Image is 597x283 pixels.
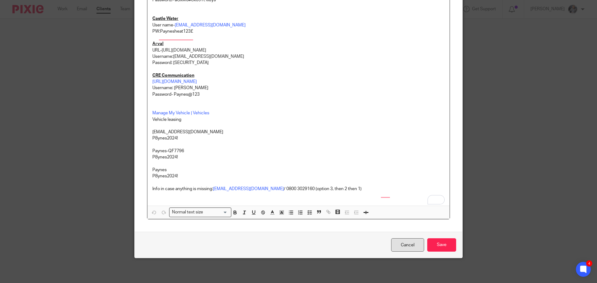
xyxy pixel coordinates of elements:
[152,47,445,53] p: URL-
[427,238,456,252] input: Save
[152,116,445,123] p: Vehicle leasing
[152,154,445,160] p: P8ynes2024!
[152,73,194,78] u: CRE Communication
[152,91,445,98] p: Password- Paynes@123
[152,22,445,35] p: User name- PW:Paynesheat123£
[152,167,445,173] p: Paynes
[152,135,445,141] p: P8ynes2024!
[205,209,228,216] input: Search for option
[162,48,206,52] a: [URL][DOMAIN_NAME]
[152,129,445,135] p: [EMAIL_ADDRESS][DOMAIN_NAME]
[175,23,246,27] a: [EMAIL_ADDRESS][DOMAIN_NAME]
[152,173,445,179] p: P8ynes2024!
[171,209,205,216] span: Normal text size
[173,54,244,59] a: [EMAIL_ADDRESS][DOMAIN_NAME]
[169,208,231,217] div: Search for option
[152,42,164,46] u: Arval
[152,85,445,91] p: Username: [PERSON_NAME]
[152,186,445,192] p: Info in case anything is missing: / 0800 3029160 (option 3, then 2 then 1)
[152,111,209,115] a: Manage My Vehicle | Vehicles
[152,148,445,154] p: Paynes-QF7796
[391,238,424,252] a: Cancel
[152,53,445,60] p: Username:
[152,80,197,84] a: [URL][DOMAIN_NAME]
[152,16,178,21] u: Castle Water
[152,60,445,66] p: Password: [SECURITY_DATA]
[213,187,284,191] a: [EMAIL_ADDRESS][DOMAIN_NAME]
[586,260,592,267] div: 4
